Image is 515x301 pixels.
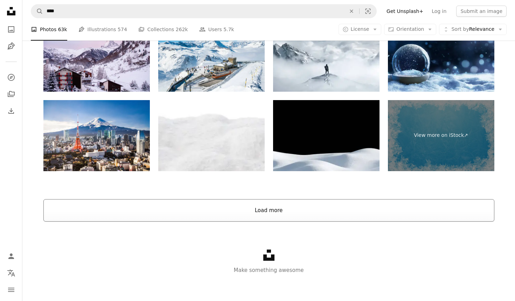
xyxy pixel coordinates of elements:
img: Snow-covered landscape with soft, fluffy mounds of snow, isolated on white background. Ideal for ... [158,100,265,171]
span: 262k [176,26,188,33]
button: Visual search [360,5,376,18]
button: Language [4,266,18,280]
span: Relevance [451,26,494,33]
img: Sunrise on the Matterhorn [43,21,150,92]
button: Search Unsplash [31,5,43,18]
span: Orientation [396,26,424,32]
a: Users 5.7k [199,18,234,41]
img: Mt. Fuji and Tokyo Skyline [43,100,150,171]
button: Submit an image [456,6,507,17]
a: Illustrations 574 [78,18,127,41]
button: Sort byRelevance [439,24,507,35]
a: Photos [4,22,18,36]
span: 574 [118,26,127,33]
span: Sort by [451,26,469,32]
form: Find visuals sitewide [31,4,377,18]
button: Clear [344,5,359,18]
img: Christmas Snow Globe In Eve Night - Wish Concept With Snowing And Blue Abstract Defocused Background [388,21,494,92]
a: Illustrations [4,39,18,53]
a: Home — Unsplash [4,4,18,20]
a: Log in / Sign up [4,249,18,263]
p: Make something awesome [22,266,515,274]
a: Collections 262k [138,18,188,41]
span: License [351,26,369,32]
a: Collections [4,87,18,101]
img: Isolated snow hills landscape. Winter snowdrift panoramic background. [273,100,380,171]
button: License [339,24,382,35]
button: Menu [4,283,18,297]
a: Explore [4,70,18,84]
a: Get Unsplash+ [382,6,427,17]
span: 5.7k [223,26,234,33]
a: View more on iStock↗ [388,100,494,171]
a: Log in [427,6,451,17]
button: Orientation [384,24,436,35]
img: Gornergrat railway station Switzerland in winter [158,21,265,92]
a: Download History [4,104,18,118]
button: Load more [43,199,494,222]
img: Mountain Hiker [273,21,380,92]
